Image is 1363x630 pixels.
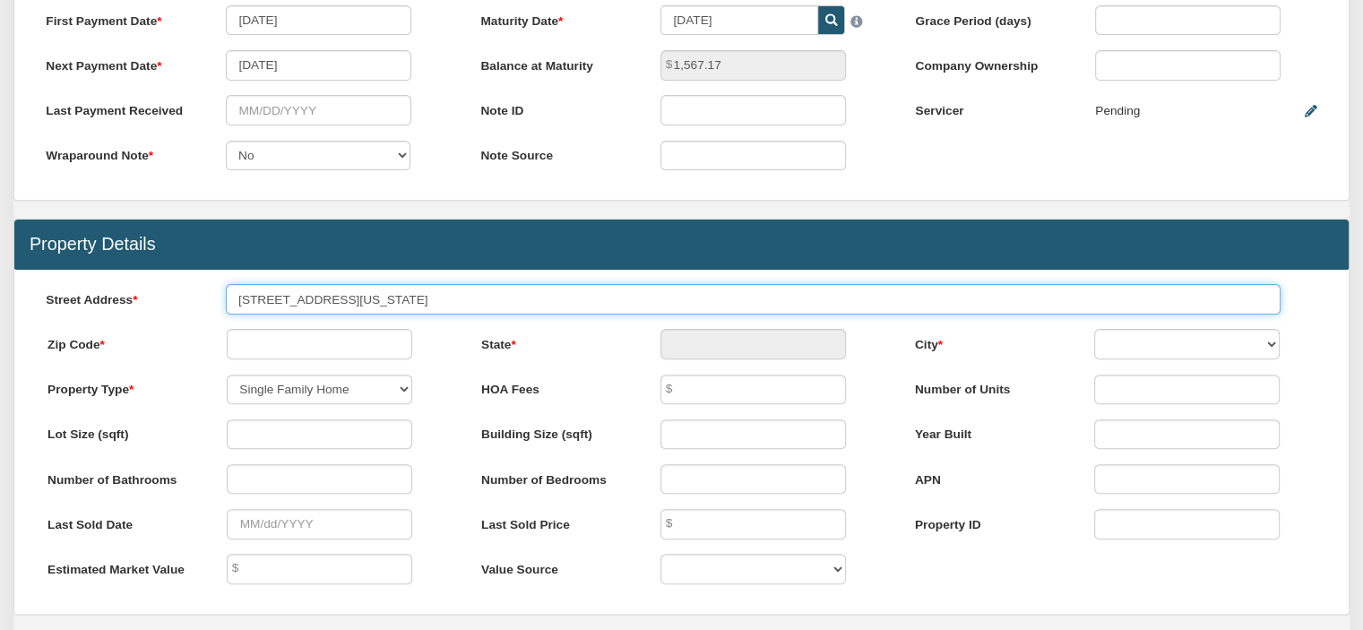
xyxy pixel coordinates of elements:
[901,5,1081,30] label: Grace Period (days)
[32,419,211,444] label: Lot Size (sqft)
[32,375,211,399] label: Property Type
[900,464,1079,488] label: APN
[660,5,818,35] input: MM/DD/YYYY
[466,509,645,533] label: Last Sold Price
[31,95,211,119] label: Last Payment Received
[901,95,1081,119] label: Servicer
[32,509,211,533] label: Last Sold Date
[32,554,211,578] label: Estimated Market Value
[900,509,1079,533] label: Property ID
[901,50,1081,74] label: Company Ownership
[226,95,411,125] input: MM/DD/YYYY
[466,141,646,165] label: Note Source
[900,329,1079,353] label: City
[466,554,645,578] label: Value Source
[466,375,645,399] label: HOA Fees
[466,50,646,74] label: Balance at Maturity
[226,5,411,35] input: MM/DD/YYYY
[466,5,646,30] label: Maturity Date
[31,5,211,30] label: First Payment Date
[900,375,1079,399] label: Number of Units
[1095,95,1140,126] div: Pending
[227,509,412,539] input: MM/dd/YYYY
[30,235,1333,255] h4: Property Details
[31,50,211,74] label: Next Payment Date
[32,329,211,353] label: Zip Code
[32,464,211,488] label: Number of Bathrooms
[31,141,211,165] label: Wraparound Note
[226,50,411,80] input: MM/DD/YYYY
[900,419,1079,444] label: Year Built
[466,95,646,119] label: Note ID
[466,329,645,353] label: State
[466,419,645,444] label: Building Size (sqft)
[31,284,211,308] label: Street Address
[466,464,645,488] label: Number of Bedrooms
